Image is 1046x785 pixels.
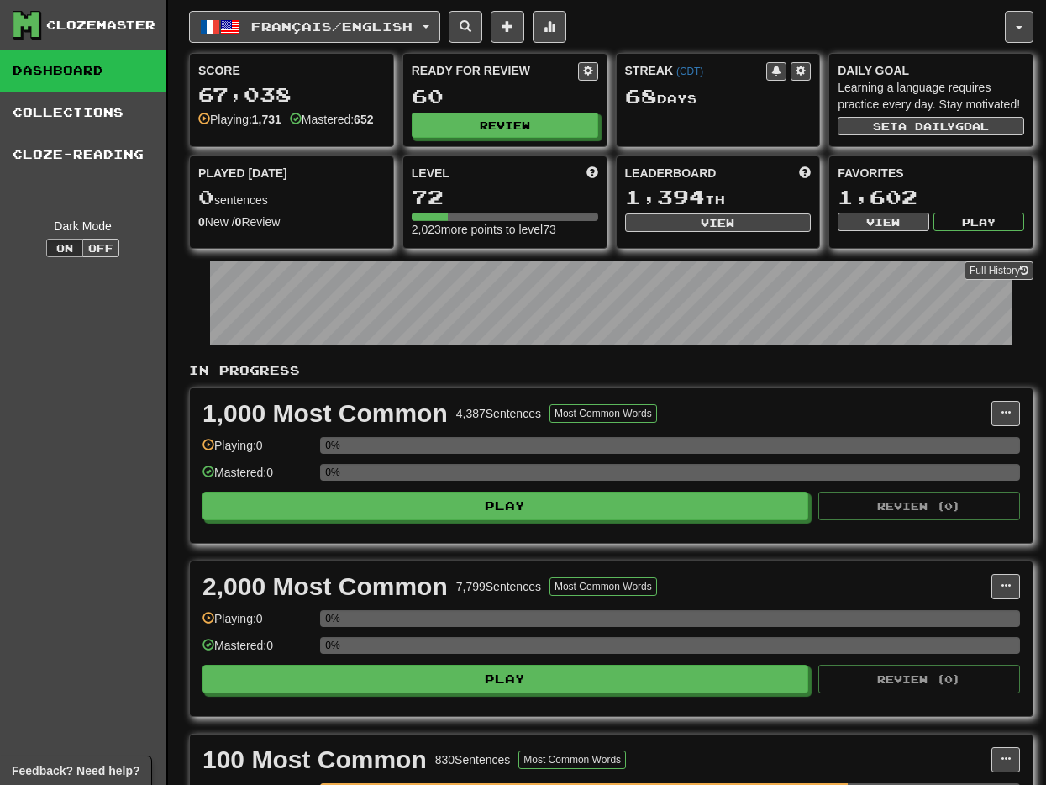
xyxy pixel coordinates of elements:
[290,111,374,128] div: Mastered:
[46,17,155,34] div: Clozemaster
[625,165,717,182] span: Leaderboard
[198,215,205,229] strong: 0
[198,213,385,230] div: New / Review
[586,165,598,182] span: Score more points to level up
[625,185,705,208] span: 1,394
[676,66,703,77] a: (CDT)
[799,165,811,182] span: This week in points, UTC
[549,404,657,423] button: Most Common Words
[456,405,541,422] div: 4,387 Sentences
[13,218,153,234] div: Dark Mode
[838,165,1024,182] div: Favorites
[838,187,1024,208] div: 1,602
[412,86,598,107] div: 60
[202,574,448,599] div: 2,000 Most Common
[198,62,385,79] div: Score
[202,637,312,665] div: Mastered: 0
[354,113,373,126] strong: 652
[12,762,139,779] span: Open feedback widget
[412,187,598,208] div: 72
[251,19,413,34] span: Français / English
[518,751,626,769] button: Most Common Words
[818,492,1020,520] button: Review (0)
[933,213,1024,231] button: Play
[198,187,385,208] div: sentences
[838,62,1024,79] div: Daily Goal
[412,221,598,238] div: 2,023 more points to level 73
[189,11,440,43] button: Français/English
[202,665,808,693] button: Play
[549,577,657,596] button: Most Common Words
[898,120,955,132] span: a daily
[625,213,812,232] button: View
[202,747,427,772] div: 100 Most Common
[412,62,578,79] div: Ready for Review
[235,215,242,229] strong: 0
[189,362,1033,379] p: In Progress
[491,11,524,43] button: Add sentence to collection
[198,84,385,105] div: 67,038
[838,213,928,231] button: View
[82,239,119,257] button: Off
[625,84,657,108] span: 68
[252,113,281,126] strong: 1,731
[818,665,1020,693] button: Review (0)
[412,113,598,138] button: Review
[202,437,312,465] div: Playing: 0
[533,11,566,43] button: More stats
[838,79,1024,113] div: Learning a language requires practice every day. Stay motivated!
[202,464,312,492] div: Mastered: 0
[202,401,448,426] div: 1,000 Most Common
[625,86,812,108] div: Day s
[198,185,214,208] span: 0
[202,492,808,520] button: Play
[965,261,1033,280] a: Full History
[435,751,511,768] div: 830 Sentences
[838,117,1024,135] button: Seta dailygoal
[625,62,767,79] div: Streak
[625,187,812,208] div: th
[202,610,312,638] div: Playing: 0
[449,11,482,43] button: Search sentences
[46,239,83,257] button: On
[412,165,449,182] span: Level
[198,165,287,182] span: Played [DATE]
[456,578,541,595] div: 7,799 Sentences
[198,111,281,128] div: Playing:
